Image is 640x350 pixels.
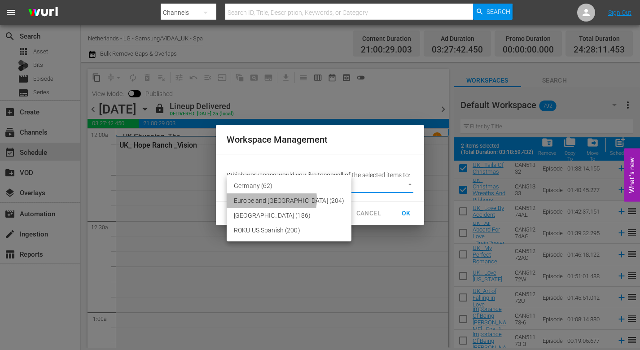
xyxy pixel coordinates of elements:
img: ans4CAIJ8jUAAAAAAAAAAAAAAAAAAAAAAAAgQb4GAAAAAAAAAAAAAAAAAAAAAAAAJMjXAAAAAAAAAAAAAAAAAAAAAAAAgAT5G... [22,2,65,23]
span: menu [5,7,16,18]
button: Open Feedback Widget [624,149,640,202]
span: Search [487,4,510,20]
li: ROKU US Spanish (200) [227,223,351,238]
li: [GEOGRAPHIC_DATA] (186) [227,208,351,223]
li: Germany (62) [227,179,351,193]
li: Europe and [GEOGRAPHIC_DATA] (204) [227,193,351,208]
a: Sign Out [608,9,631,16]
